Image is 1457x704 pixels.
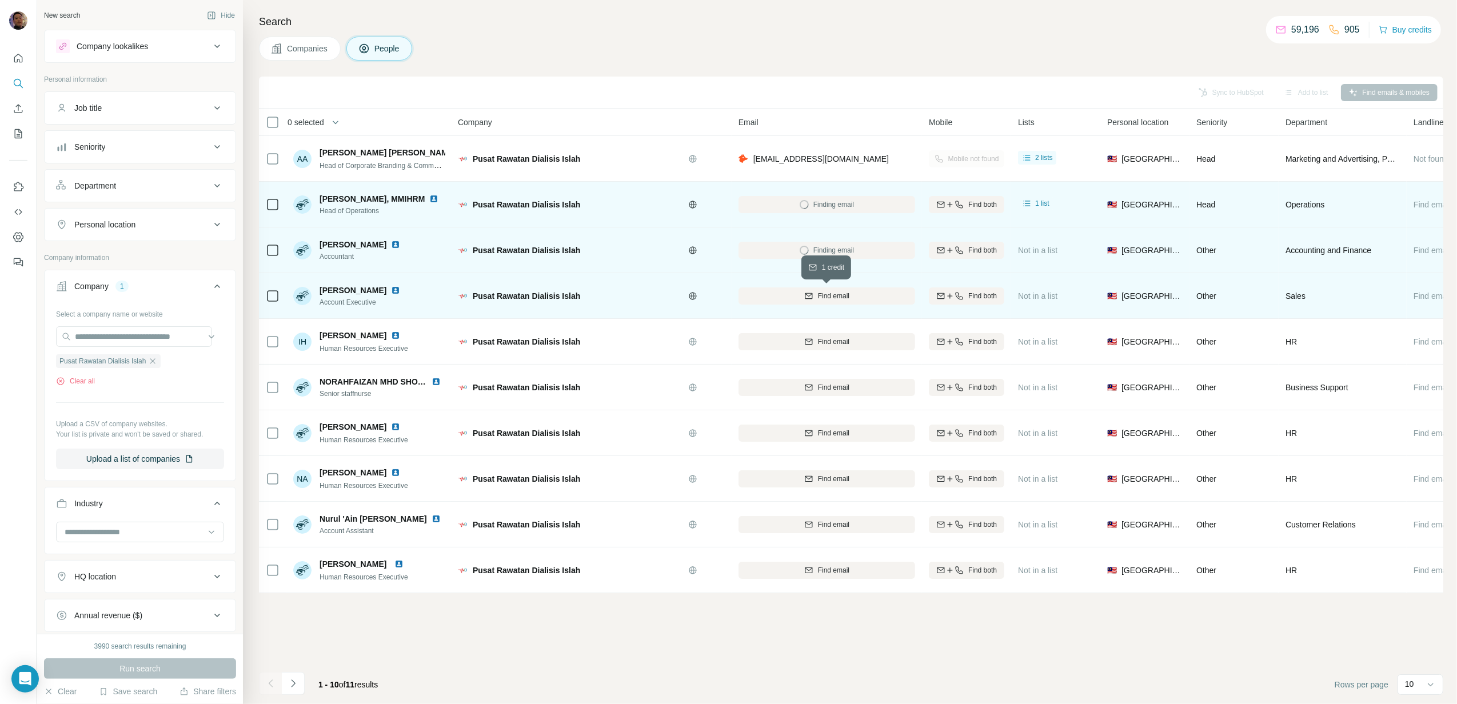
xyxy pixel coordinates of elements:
[818,291,849,301] span: Find email
[968,382,997,393] span: Find both
[56,305,224,319] div: Select a company name or website
[293,424,312,442] img: Avatar
[1405,678,1414,690] p: 10
[320,161,461,170] span: Head of Corporate Branding & Communication
[473,474,580,483] span: Pusat Rawatan Dialisis Islah
[199,7,243,24] button: Hide
[1121,245,1183,256] span: [GEOGRAPHIC_DATA]
[74,219,135,230] div: Personal location
[968,428,997,438] span: Find both
[739,287,915,305] button: Find email
[293,287,312,305] img: Avatar
[1121,382,1183,393] span: [GEOGRAPHIC_DATA]
[1196,117,1227,128] span: Seniority
[739,379,915,396] button: Find email
[1196,200,1215,209] span: Head
[1018,474,1057,483] span: Not in a list
[473,383,580,392] span: Pusat Rawatan Dialisis Islah
[1286,565,1297,576] span: HR
[1286,519,1356,530] span: Customer Relations
[1107,382,1117,393] span: 🇲🇾
[1107,565,1117,576] span: 🇲🇾
[1018,291,1057,301] span: Not in a list
[391,331,400,340] img: LinkedIn logo
[739,117,759,128] span: Email
[1196,246,1216,255] span: Other
[739,153,748,165] img: provider hunter logo
[374,43,401,54] span: People
[473,520,580,529] span: Pusat Rawatan Dialisis Islah
[473,337,580,346] span: Pusat Rawatan Dialisis Islah
[1018,383,1057,392] span: Not in a list
[458,337,467,346] img: Logo of Pusat Rawatan Dialisis Islah
[1286,117,1327,128] span: Department
[391,240,400,249] img: LinkedIn logo
[458,474,467,483] img: Logo of Pusat Rawatan Dialisis Islah
[346,680,355,689] span: 11
[432,514,441,523] img: LinkedIn logo
[320,526,445,536] span: Account Assistant
[968,245,997,255] span: Find both
[458,520,467,529] img: Logo of Pusat Rawatan Dialisis Islah
[929,242,1004,259] button: Find both
[473,200,580,209] span: Pusat Rawatan Dialisis Islah
[1121,290,1183,302] span: [GEOGRAPHIC_DATA]
[929,333,1004,350] button: Find both
[473,291,580,301] span: Pusat Rawatan Dialisis Islah
[293,195,312,214] img: Avatar
[458,429,467,438] img: Logo of Pusat Rawatan Dialisis Islah
[818,382,849,393] span: Find email
[115,281,129,291] div: 1
[320,251,405,262] span: Accountant
[74,281,109,292] div: Company
[287,43,329,54] span: Companies
[1414,117,1444,128] span: Landline
[1196,383,1216,392] span: Other
[44,10,80,21] div: New search
[1018,337,1057,346] span: Not in a list
[9,252,27,273] button: Feedback
[1107,199,1117,210] span: 🇲🇾
[1018,429,1057,438] span: Not in a list
[9,11,27,30] img: Avatar
[1121,153,1183,165] span: [GEOGRAPHIC_DATA]
[1018,520,1057,529] span: Not in a list
[9,123,27,144] button: My lists
[320,467,386,478] span: [PERSON_NAME]
[1286,382,1348,393] span: Business Support
[320,285,386,296] span: [PERSON_NAME]
[458,117,492,128] span: Company
[45,33,235,60] button: Company lookalikes
[739,562,915,579] button: Find email
[968,199,997,210] span: Find both
[458,246,467,255] img: Logo of Pusat Rawatan Dialisis Islah
[739,333,915,350] button: Find email
[1286,473,1297,485] span: HR
[74,498,103,509] div: Industry
[391,468,400,477] img: LinkedIn logo
[968,337,997,347] span: Find both
[74,571,116,582] div: HQ location
[432,377,441,386] img: LinkedIn logo
[1018,246,1057,255] span: Not in a list
[45,211,235,238] button: Personal location
[1379,22,1432,38] button: Buy credits
[1107,336,1117,347] span: 🇲🇾
[1286,245,1371,256] span: Accounting and Finance
[1196,291,1216,301] span: Other
[458,154,467,163] img: Logo of Pusat Rawatan Dialisis Islah
[473,154,580,163] span: Pusat Rawatan Dialisis Islah
[1344,23,1360,37] p: 905
[968,565,997,575] span: Find both
[320,436,408,444] span: Human Resources Executive
[818,519,849,530] span: Find email
[394,559,404,569] img: LinkedIn logo
[320,482,408,490] span: Human Resources Executive
[929,516,1004,533] button: Find both
[1121,199,1183,210] span: [GEOGRAPHIC_DATA]
[320,193,425,205] span: [PERSON_NAME], MMIHRM
[320,297,405,307] span: Account Executive
[968,291,997,301] span: Find both
[929,379,1004,396] button: Find both
[1107,427,1117,439] span: 🇲🇾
